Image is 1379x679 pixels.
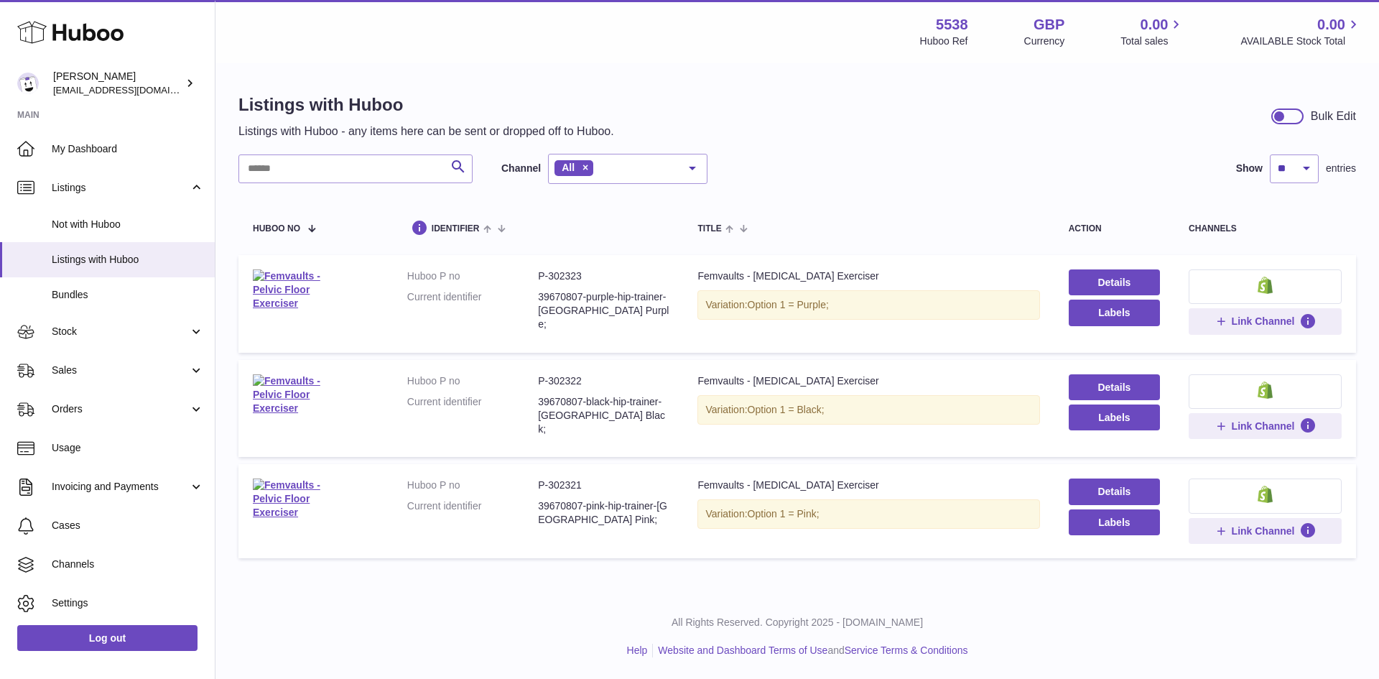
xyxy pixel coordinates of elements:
div: [PERSON_NAME] [53,70,182,97]
img: internalAdmin-5538@internal.huboo.com [17,73,39,94]
span: AVAILABLE Stock Total [1240,34,1362,48]
label: Show [1236,162,1263,175]
div: Variation: [697,395,1039,425]
span: Not with Huboo [52,218,204,231]
span: My Dashboard [52,142,204,156]
strong: 5538 [936,15,968,34]
a: Details [1069,479,1160,504]
img: shopify-small.png [1258,382,1273,399]
a: Details [1069,374,1160,400]
dd: P-302323 [538,269,669,283]
dt: Huboo P no [407,374,538,388]
span: Listings with Huboo [52,253,204,267]
div: channels [1189,224,1342,234]
div: Femvaults - [MEDICAL_DATA] Exerciser [697,479,1039,492]
dt: Current identifier [407,290,538,331]
button: Labels [1069,509,1160,535]
span: Orders [52,402,189,416]
div: Bulk Edit [1311,108,1356,124]
span: Usage [52,441,204,455]
img: shopify-small.png [1258,277,1273,294]
p: Listings with Huboo - any items here can be sent or dropped off to Huboo. [238,124,614,139]
span: Listings [52,181,189,195]
label: Channel [501,162,541,175]
span: Total sales [1120,34,1184,48]
span: Huboo no [253,224,300,234]
a: Help [627,645,648,656]
span: Link Channel [1232,315,1295,328]
img: Femvaults - Pelvic Floor Exerciser [253,479,325,519]
span: 0.00 [1317,15,1345,34]
strong: GBP [1034,15,1064,34]
dt: Huboo P no [407,269,538,283]
span: Option 1 = Black; [748,404,825,415]
a: Website and Dashboard Terms of Use [658,645,827,656]
dt: Current identifier [407,395,538,436]
dt: Current identifier [407,499,538,527]
span: Link Channel [1232,525,1295,537]
span: Sales [52,364,189,377]
dd: 39670807-pink-hip-trainer-[GEOGRAPHIC_DATA] Pink; [538,499,669,527]
p: All Rights Reserved. Copyright 2025 - [DOMAIN_NAME] [227,616,1368,629]
span: Link Channel [1232,420,1295,433]
div: Variation: [697,499,1039,529]
button: Labels [1069,300,1160,325]
a: Log out [17,625,198,651]
div: action [1069,224,1160,234]
img: shopify-small.png [1258,486,1273,503]
span: Option 1 = Purple; [748,299,829,310]
a: Service Terms & Conditions [845,645,968,656]
a: Details [1069,269,1160,295]
h1: Listings with Huboo [238,93,614,116]
span: title [697,224,721,234]
button: Link Channel [1189,308,1342,334]
dd: P-302322 [538,374,669,388]
span: Channels [52,558,204,571]
span: 0.00 [1141,15,1169,34]
dd: 39670807-black-hip-trainer-[GEOGRAPHIC_DATA] Black; [538,395,669,436]
li: and [653,644,967,657]
span: Stock [52,325,189,338]
span: Option 1 = Pink; [748,508,819,519]
span: Settings [52,596,204,610]
a: 0.00 AVAILABLE Stock Total [1240,15,1362,48]
dt: Huboo P no [407,479,538,492]
div: Huboo Ref [920,34,968,48]
div: Variation: [697,290,1039,320]
span: [EMAIL_ADDRESS][DOMAIN_NAME] [53,84,211,96]
span: Cases [52,519,204,532]
dd: P-302321 [538,479,669,492]
a: 0.00 Total sales [1120,15,1184,48]
div: Femvaults - [MEDICAL_DATA] Exerciser [697,269,1039,283]
button: Link Channel [1189,518,1342,544]
span: All [562,162,575,173]
button: Labels [1069,405,1160,430]
span: identifier [432,224,480,234]
span: Bundles [52,288,204,302]
span: Invoicing and Payments [52,480,189,494]
button: Link Channel [1189,413,1342,439]
dd: 39670807-purple-hip-trainer-[GEOGRAPHIC_DATA] Purple; [538,290,669,331]
img: Femvaults - Pelvic Floor Exerciser [253,269,325,310]
span: entries [1326,162,1356,175]
div: Femvaults - [MEDICAL_DATA] Exerciser [697,374,1039,388]
img: Femvaults - Pelvic Floor Exerciser [253,374,325,415]
div: Currency [1024,34,1065,48]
